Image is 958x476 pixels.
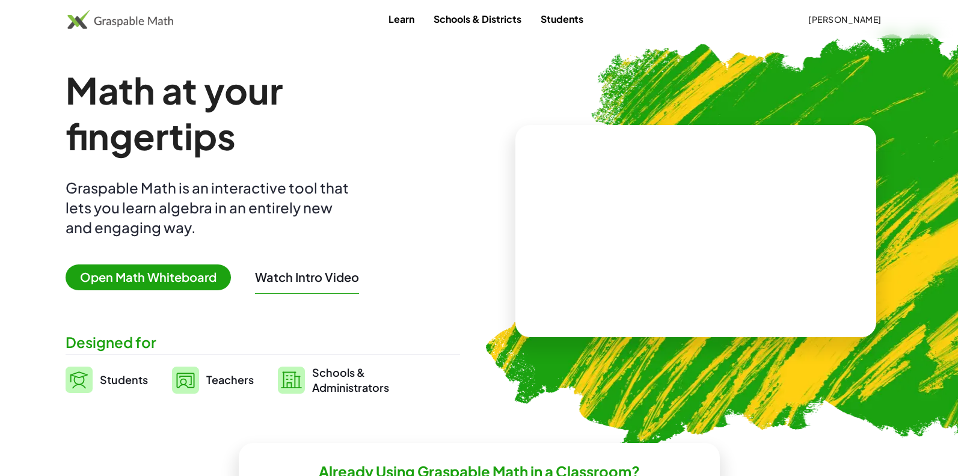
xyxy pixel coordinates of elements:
[66,365,148,395] a: Students
[424,8,531,30] a: Schools & Districts
[278,367,305,394] img: svg%3e
[172,365,254,395] a: Teachers
[808,14,882,25] span: [PERSON_NAME]
[379,8,424,30] a: Learn
[66,264,231,290] span: Open Math Whiteboard
[799,8,891,30] button: [PERSON_NAME]
[66,178,354,237] div: Graspable Math is an interactive tool that lets you learn algebra in an entirely new and engaging...
[172,367,199,394] img: svg%3e
[100,373,148,386] span: Students
[66,367,93,393] img: svg%3e
[255,269,359,285] button: Watch Intro Video
[206,373,254,386] span: Teachers
[66,272,241,284] a: Open Math Whiteboard
[606,186,786,276] video: What is this? This is dynamic math notation. Dynamic math notation plays a central role in how Gr...
[312,365,389,395] span: Schools & Administrators
[531,8,593,30] a: Students
[278,365,389,395] a: Schools &Administrators
[66,332,460,352] div: Designed for
[66,67,448,159] h1: Math at your fingertips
